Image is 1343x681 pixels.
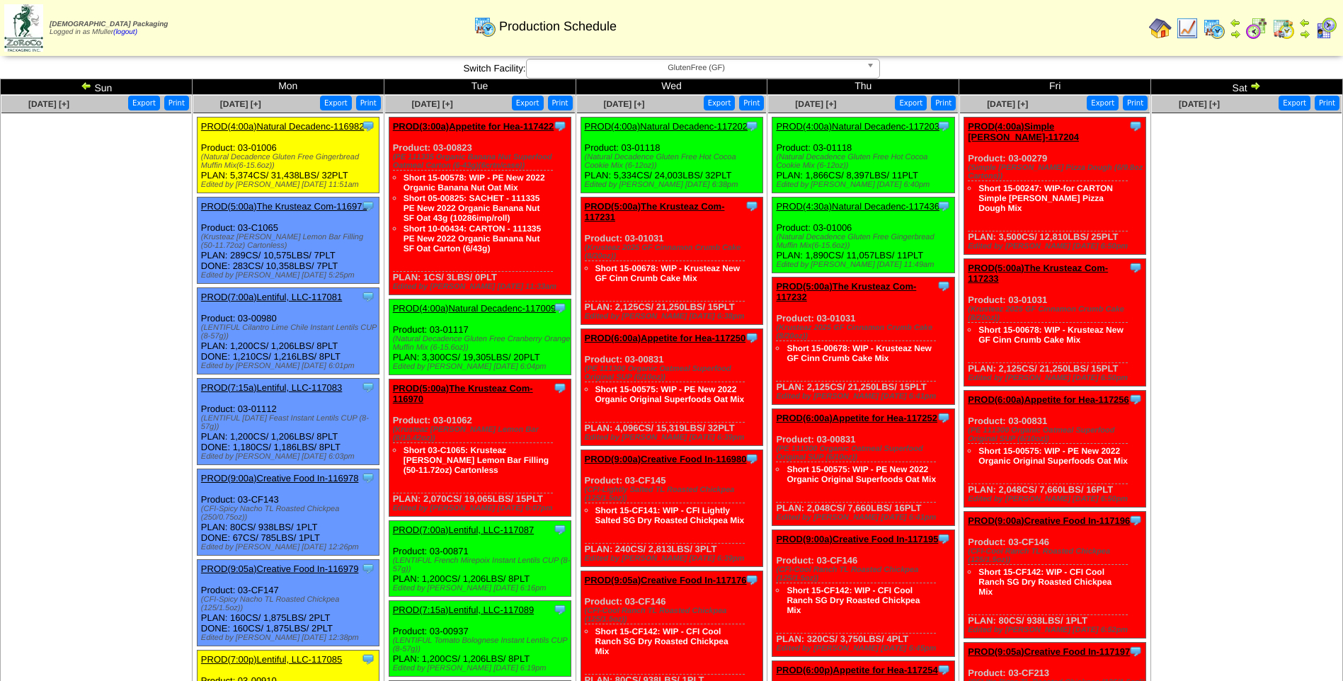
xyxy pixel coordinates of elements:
[1,79,193,95] td: Sun
[1299,17,1310,28] img: arrowleft.gif
[1315,17,1337,40] img: calendarcustomer.gif
[197,198,379,284] div: Product: 03-C1065 PLAN: 289CS / 10,575LBS / 7PLT DONE: 283CS / 10,358LBS / 7PLT
[776,413,937,423] a: PROD(6:00a)Appetite for Hea-117252
[1245,17,1268,40] img: calendarblend.gif
[1128,392,1143,406] img: Tooltip
[1230,28,1241,40] img: arrowright.gif
[581,118,762,193] div: Product: 03-01118 PLAN: 5,334CS / 24,003LBS / 32PLT
[201,654,342,665] a: PROD(7:00p)Lentiful, LLC-117085
[201,473,359,483] a: PROD(9:00a)Creative Food In-116978
[1179,99,1220,109] span: [DATE] [+]
[220,99,261,109] a: [DATE] [+]
[393,282,571,291] div: Edited by [PERSON_NAME] [DATE] 11:33am
[776,445,954,462] div: (PE 111300 Organic Oatmeal Superfood Original SUP (6/10oz))
[576,79,767,95] td: Wed
[895,96,927,110] button: Export
[595,384,745,404] a: Short 15-00575: WIP - PE New 2022 Organic Original Superfoods Oat Mix
[1128,119,1143,133] img: Tooltip
[968,495,1145,503] div: Edited by [PERSON_NAME] [DATE] 6:50pm
[795,99,836,109] a: [DATE] [+]
[499,19,617,34] span: Production Schedule
[776,153,954,170] div: (Natural Decadence Gluten Free Hot Cocoa Cookie Mix (6-12oz))
[404,445,549,475] a: Short 03-C1065: Krusteaz [PERSON_NAME] Lemon Bar Filling (50-11.72oz) Cartonless
[964,118,1146,255] div: Product: 03-00279 PLAN: 3,500CS / 12,810LBS / 25PLT
[937,199,951,213] img: Tooltip
[585,153,762,170] div: (Natural Decadence Gluten Free Hot Cocoa Cookie Mix (6-12oz))
[389,118,571,295] div: Product: 03-00823 PLAN: 1CS / 3LBS / 0PLT
[964,512,1146,639] div: Product: 03-CF146 PLAN: 80CS / 938LBS / 1PLT
[1203,17,1225,40] img: calendarprod.gif
[1087,96,1119,110] button: Export
[585,607,762,624] div: (CFI-Cool Ranch TL Roasted Chickpea (125/1.5oz))
[585,201,725,222] a: PROD(5:00a)The Krusteaz Com-117231
[581,450,762,567] div: Product: 03-CF145 PLAN: 240CS / 2,813LBS / 3PLT
[581,329,762,446] div: Product: 03-00831 PLAN: 4,096CS / 15,319LBS / 32PLT
[595,505,745,525] a: Short 15-CF141: WIP - CFI Lightly Salted SG Dry Roasted Chickpea Mix
[4,4,43,52] img: zoroco-logo-small.webp
[937,532,951,546] img: Tooltip
[201,181,379,189] div: Edited by [PERSON_NAME] [DATE] 11:51am
[393,153,571,170] div: (PE 111335 Organic Banana Nut Superfood Oatmeal Carton (6-43g)(6crtn/case))
[964,391,1146,508] div: Product: 03-00831 PLAN: 2,048CS / 7,660LBS / 16PLT
[968,547,1145,564] div: (CFI-Cool Ranch TL Roasted Chickpea (125/1.5oz))
[404,224,542,253] a: Short 10-00434: CARTON - 111335 PE New 2022 Organic Banana Nut SF Oat Carton (6/43g)
[585,554,762,563] div: Edited by [PERSON_NAME] [DATE] 6:39pm
[745,199,759,213] img: Tooltip
[968,626,1145,634] div: Edited by [PERSON_NAME] [DATE] 6:52pm
[585,365,762,382] div: (PE 111300 Organic Oatmeal Superfood Original SUP (6/10oz))
[393,664,571,673] div: Edited by [PERSON_NAME] [DATE] 6:19pm
[548,96,573,110] button: Print
[1250,80,1261,91] img: arrowright.gif
[201,233,379,250] div: (Krusteaz [PERSON_NAME] Lemon Bar Filling (50-11.72oz) Cartonless)
[201,324,379,340] div: (LENTIFUL Cilantro Lime Chile Instant Lentils CUP (8-57g))
[787,464,936,484] a: Short 15-00575: WIP - PE New 2022 Organic Original Superfoods Oat Mix
[968,646,1130,657] a: PROD(9:05a)Creative Food In-117197
[603,99,644,109] span: [DATE] [+]
[776,566,954,583] div: (CFI-Cool Ranch TL Roasted Chickpea (125/1.5oz))
[201,271,379,280] div: Edited by [PERSON_NAME] [DATE] 5:25pm
[595,626,728,656] a: Short 15-CF142: WIP - CFI Cool Ranch SG Dry Roasted Chickpea Mix
[361,199,375,213] img: Tooltip
[201,505,379,522] div: (CFI-Spicy Nacho TL Roasted Chickpea (250/0.75oz))
[968,305,1145,322] div: (Krusteaz 2025 GF Cinnamon Crumb Cake (8/20oz))
[197,560,379,646] div: Product: 03-CF147 PLAN: 160CS / 1,875LBS / 2PLT DONE: 160CS / 1,875LBS / 2PLT
[553,119,567,133] img: Tooltip
[1128,513,1143,527] img: Tooltip
[201,543,379,551] div: Edited by [PERSON_NAME] [DATE] 12:26pm
[776,181,954,189] div: Edited by [PERSON_NAME] [DATE] 6:40pm
[404,193,540,223] a: Short 05-00825: SACHET - 111335 PE New 2022 Organic Banana Nut SF Oat 43g (10286imp/roll)
[978,183,1113,213] a: Short 15-00247: WIP-for CARTON Simple [PERSON_NAME] Pizza Dough Mix
[745,573,759,587] img: Tooltip
[389,601,571,677] div: Product: 03-00937 PLAN: 1,200CS / 1,206LBS / 8PLT
[197,379,379,465] div: Product: 03-01112 PLAN: 1,200CS / 1,206LBS / 8PLT DONE: 1,180CS / 1,186LBS / 8PLT
[361,380,375,394] img: Tooltip
[964,259,1146,387] div: Product: 03-01031 PLAN: 2,125CS / 21,250LBS / 15PLT
[553,381,567,395] img: Tooltip
[81,80,92,91] img: arrowleft.gif
[787,343,932,363] a: Short 15-00678: WIP - Krusteaz New GF Cinn Crumb Cake Mix
[585,312,762,321] div: Edited by [PERSON_NAME] [DATE] 6:38pm
[937,663,951,677] img: Tooltip
[393,335,571,352] div: (Natural Decadence Gluten Free Cranberry Orange Muffin Mix (6-15.6oz))
[1123,96,1148,110] button: Print
[1230,17,1241,28] img: arrowleft.gif
[393,504,571,513] div: Edited by [PERSON_NAME] [DATE] 6:07pm
[931,96,956,110] button: Print
[585,181,762,189] div: Edited by [PERSON_NAME] [DATE] 6:38pm
[968,426,1145,443] div: (PE 111300 Organic Oatmeal Superfood Original SUP (6/10oz))
[28,99,69,109] span: [DATE] [+]
[393,556,571,573] div: (LENTIFUL French Mirepoix Instant Lentils CUP (8-57g))
[987,99,1028,109] a: [DATE] [+]
[968,164,1145,181] div: (Simple [PERSON_NAME] Pizza Dough (6/9.8oz Cartons))
[320,96,352,110] button: Export
[1149,17,1172,40] img: home.gif
[393,525,534,535] a: PROD(7:00a)Lentiful, LLC-117087
[937,119,951,133] img: Tooltip
[50,21,168,36] span: Logged in as Mfuller
[585,433,762,442] div: Edited by [PERSON_NAME] [DATE] 6:39pm
[772,118,954,193] div: Product: 03-01118 PLAN: 1,866CS / 8,397LBS / 11PLT
[361,561,375,576] img: Tooltip
[201,362,379,370] div: Edited by [PERSON_NAME] [DATE] 6:01pm
[1128,261,1143,275] img: Tooltip
[201,452,379,461] div: Edited by [PERSON_NAME] [DATE] 6:03pm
